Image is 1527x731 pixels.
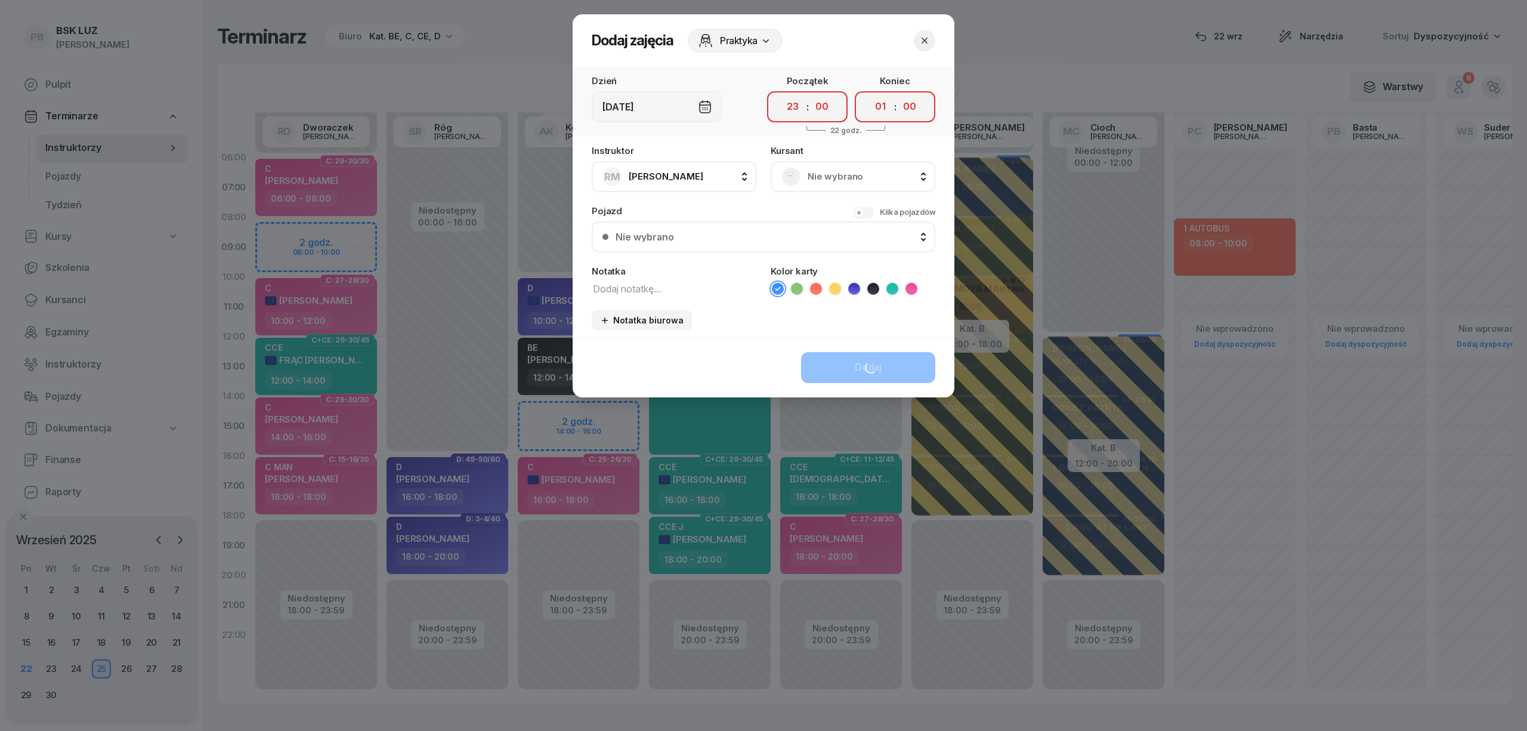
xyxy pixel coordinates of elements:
span: RM [604,172,620,182]
button: Nie wybrano [592,221,935,252]
button: Notatka biurowa [592,310,692,330]
span: Praktyka [720,33,758,48]
h2: Dodaj zajęcia [592,31,673,50]
div: Notatka biurowa [600,315,684,325]
span: Nie wybrano [808,169,925,184]
span: [PERSON_NAME] [629,171,703,182]
div: : [806,100,809,114]
div: Nie wybrano [616,232,674,242]
div: Kilka pojazdów [880,206,935,218]
button: RM[PERSON_NAME] [592,161,756,192]
button: Kilka pojazdów [853,206,935,218]
div: : [894,100,897,114]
